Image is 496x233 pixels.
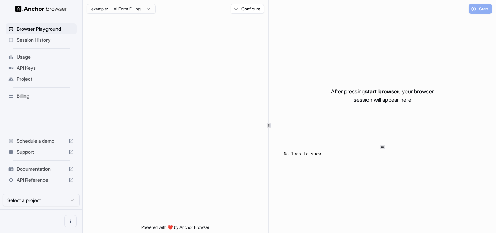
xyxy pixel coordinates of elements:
[91,6,108,12] span: example:
[331,87,434,104] p: After pressing , your browser session will appear here
[6,23,77,34] div: Browser Playground
[17,75,74,82] span: Project
[17,37,74,43] span: Session History
[6,135,77,146] div: Schedule a demo
[6,62,77,73] div: API Keys
[284,152,321,157] span: No logs to show
[231,4,264,14] button: Configure
[6,90,77,101] div: Billing
[6,146,77,158] div: Support
[6,163,77,174] div: Documentation
[17,149,66,155] span: Support
[64,215,77,227] button: Open menu
[17,26,74,32] span: Browser Playground
[6,73,77,84] div: Project
[17,138,66,144] span: Schedule a demo
[17,53,74,60] span: Usage
[17,92,74,99] span: Billing
[6,34,77,45] div: Session History
[275,151,279,158] span: ​
[17,165,66,172] span: Documentation
[6,174,77,185] div: API Reference
[15,6,67,12] img: Anchor Logo
[6,51,77,62] div: Usage
[141,225,209,233] span: Powered with ❤️ by Anchor Browser
[17,176,66,183] span: API Reference
[17,64,74,71] span: API Keys
[365,88,399,95] span: start browser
